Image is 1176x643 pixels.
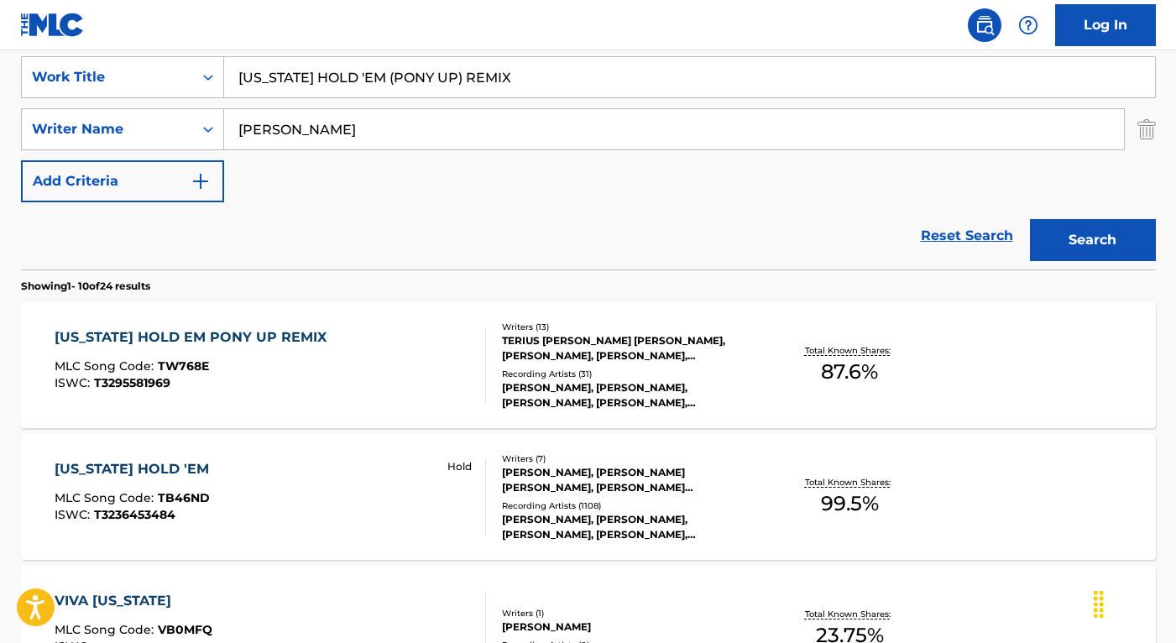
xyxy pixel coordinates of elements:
[55,358,158,374] span: MLC Song Code :
[55,591,212,611] div: VIVA [US_STATE]
[55,375,94,390] span: ISWC :
[21,434,1156,560] a: [US_STATE] HOLD 'EMMLC Song Code:TB46NDISWC:T3236453484 HoldWriters (7)[PERSON_NAME], [PERSON_NAM...
[55,327,335,348] div: [US_STATE] HOLD EM PONY UP REMIX
[1085,579,1112,630] div: Drag
[32,119,183,139] div: Writer Name
[21,302,1156,428] a: [US_STATE] HOLD EM PONY UP REMIXMLC Song Code:TW768EISWC:T3295581969Writers (13)TERIUS [PERSON_NA...
[805,344,895,357] p: Total Known Shares:
[805,476,895,489] p: Total Known Shares:
[94,507,175,522] span: T3236453484
[502,512,755,542] div: [PERSON_NAME], [PERSON_NAME], [PERSON_NAME], [PERSON_NAME], [PERSON_NAME]
[502,619,755,635] div: [PERSON_NAME]
[502,607,755,619] div: Writers ( 1 )
[502,321,755,333] div: Writers ( 13 )
[158,358,209,374] span: TW768E
[21,160,224,202] button: Add Criteria
[21,56,1156,269] form: Search Form
[1055,4,1156,46] a: Log In
[821,489,879,519] span: 99.5 %
[1018,15,1038,35] img: help
[502,368,755,380] div: Recording Artists ( 31 )
[1011,8,1045,42] div: Help
[55,507,94,522] span: ISWC :
[502,380,755,410] div: [PERSON_NAME], [PERSON_NAME], [PERSON_NAME], [PERSON_NAME], [PERSON_NAME]
[191,171,211,191] img: 9d2ae6d4665cec9f34b9.svg
[21,279,150,294] p: Showing 1 - 10 of 24 results
[55,622,158,637] span: MLC Song Code :
[1137,108,1156,150] img: Delete Criterion
[158,622,212,637] span: VB0MFQ
[20,13,85,37] img: MLC Logo
[502,499,755,512] div: Recording Artists ( 1108 )
[975,15,995,35] img: search
[821,357,878,387] span: 87.6 %
[968,8,1001,42] a: Public Search
[55,490,158,505] span: MLC Song Code :
[502,465,755,495] div: [PERSON_NAME], [PERSON_NAME] [PERSON_NAME], [PERSON_NAME] [PERSON_NAME], [PERSON_NAME], [PERSON_N...
[447,459,472,474] p: Hold
[1030,219,1156,261] button: Search
[94,375,170,390] span: T3295581969
[805,608,895,620] p: Total Known Shares:
[32,67,183,87] div: Work Title
[55,459,217,479] div: [US_STATE] HOLD 'EM
[158,490,210,505] span: TB46ND
[502,333,755,363] div: TERIUS [PERSON_NAME] [PERSON_NAME], [PERSON_NAME], [PERSON_NAME], [PERSON_NAME], [PERSON_NAME], [...
[1092,562,1176,643] iframe: Chat Widget
[502,452,755,465] div: Writers ( 7 )
[912,217,1022,254] a: Reset Search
